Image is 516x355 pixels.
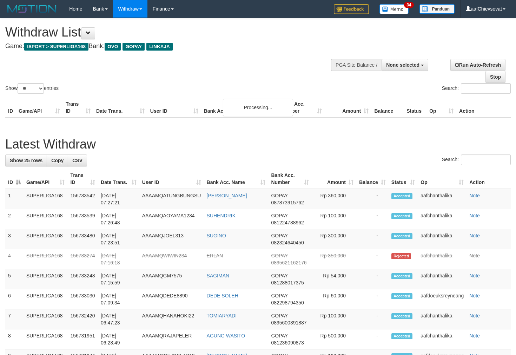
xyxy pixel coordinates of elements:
[469,293,480,298] a: Note
[68,155,87,166] a: CSV
[404,98,426,118] th: Status
[391,193,412,199] span: Accepted
[98,269,139,289] td: [DATE] 07:15:59
[312,229,356,249] td: Rp 300,000
[312,309,356,329] td: Rp 100,000
[418,189,467,209] td: aafchanthalika
[404,2,414,8] span: 34
[10,158,42,163] span: Show 25 rows
[356,189,389,209] td: -
[271,313,287,318] span: GOPAY
[391,213,412,219] span: Accepted
[98,189,139,209] td: [DATE] 07:27:21
[147,98,201,118] th: User ID
[418,209,467,229] td: aafchanthalika
[67,329,98,349] td: 156731951
[24,43,88,51] span: ISPORT > SUPERLIGA168
[391,253,411,259] span: Rejected
[268,169,312,189] th: Bank Acc. Number: activate to sort column ascending
[204,169,269,189] th: Bank Acc. Name: activate to sort column ascending
[5,209,24,229] td: 2
[469,193,480,198] a: Note
[356,209,389,229] td: -
[207,253,223,258] a: ERLAN
[93,98,147,118] th: Date Trans.
[98,289,139,309] td: [DATE] 07:09:34
[5,309,24,329] td: 7
[469,253,480,258] a: Note
[391,273,412,279] span: Accepted
[67,189,98,209] td: 156733542
[207,293,238,298] a: DEDE SOLEH
[105,43,121,51] span: OVO
[271,213,287,218] span: GOPAY
[24,269,67,289] td: SUPERLIGA168
[207,313,237,318] a: TOMIARYADI
[5,169,24,189] th: ID: activate to sort column descending
[51,158,64,163] span: Copy
[5,43,337,50] h4: Game: Bank:
[356,229,389,249] td: -
[98,209,139,229] td: [DATE] 07:26:48
[391,333,412,339] span: Accepted
[67,309,98,329] td: 156732420
[5,249,24,269] td: 4
[391,313,412,319] span: Accepted
[139,229,204,249] td: AAAAMQJOEL313
[418,229,467,249] td: aafchanthalika
[98,249,139,269] td: [DATE] 07:16:18
[271,280,304,285] span: Copy 081288017375 to clipboard
[5,137,511,151] h1: Latest Withdraw
[271,333,287,338] span: GOPAY
[356,249,389,269] td: -
[146,43,173,51] span: LINKAJA
[5,329,24,349] td: 8
[461,83,511,94] input: Search:
[418,289,467,309] td: aafdoeuksreyneang
[5,98,16,118] th: ID
[356,289,389,309] td: -
[207,273,230,278] a: SAGIMAN
[139,289,204,309] td: AAAAMQDEDE8890
[386,62,419,68] span: None selected
[139,269,204,289] td: AAAAMQGM7575
[426,98,456,118] th: Op
[418,269,467,289] td: aafchanthalika
[371,98,404,118] th: Balance
[469,233,480,238] a: Note
[278,98,325,118] th: Bank Acc. Number
[98,229,139,249] td: [DATE] 07:23:51
[331,59,382,71] div: PGA Site Balance /
[379,4,409,14] img: Button%20Memo.svg
[271,300,304,305] span: Copy 082298794350 to clipboard
[16,98,63,118] th: Game/API
[207,193,247,198] a: [PERSON_NAME]
[18,83,44,94] select: Showentries
[382,59,428,71] button: None selected
[139,309,204,329] td: AAAAMQHANAHOKI22
[24,189,67,209] td: SUPERLIGA168
[312,209,356,229] td: Rp 100,000
[469,273,480,278] a: Note
[271,220,304,225] span: Copy 081224788962 to clipboard
[24,169,67,189] th: Game/API: activate to sort column ascending
[461,155,511,165] input: Search:
[391,293,412,299] span: Accepted
[67,169,98,189] th: Trans ID: activate to sort column ascending
[98,309,139,329] td: [DATE] 06:47:23
[312,329,356,349] td: Rp 500,000
[24,309,67,329] td: SUPERLIGA168
[450,59,505,71] a: Run Auto-Refresh
[201,98,278,118] th: Bank Acc. Name
[356,329,389,349] td: -
[5,155,47,166] a: Show 25 rows
[98,169,139,189] th: Date Trans.: activate to sort column ascending
[139,329,204,349] td: AAAAMQRAJAPELER
[312,289,356,309] td: Rp 60,000
[389,169,418,189] th: Status: activate to sort column ascending
[207,333,245,338] a: AGUNG WASITO
[271,293,287,298] span: GOPAY
[67,289,98,309] td: 156733030
[485,71,505,83] a: Stop
[98,329,139,349] td: [DATE] 06:28:49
